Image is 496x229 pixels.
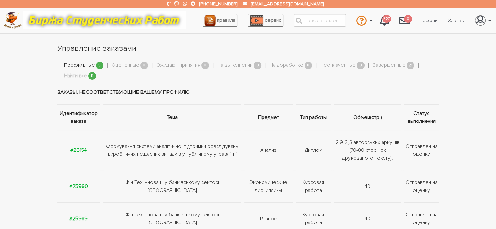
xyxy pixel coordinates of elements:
a: #26154 [70,147,87,153]
h1: Управление заказами [57,43,439,54]
span: 5 [96,62,104,70]
td: 40 [332,170,402,202]
a: На выполнении [217,61,253,70]
img: play_icon-49f7f135c9dc9a03216cfdbccbe1e3994649169d890fb554cedf0eac35a01ba8.png [250,15,263,26]
a: правила [203,14,237,27]
a: Оцененные [112,61,139,70]
a: Неоплаченные [320,61,356,70]
a: Профильные [64,61,95,70]
span: 21 [407,62,414,70]
th: Идентификатор заказа [57,104,102,130]
a: График [415,14,443,27]
input: Поиск заказов [294,14,346,27]
span: 0 [357,62,365,70]
td: Курсовая работа [294,170,332,202]
span: 527 [382,15,391,23]
span: 0 [140,62,148,70]
a: сервис [248,14,283,27]
a: 0 [394,12,415,29]
th: Тема [102,104,243,130]
a: Заказы [443,14,470,27]
a: Найти все [64,72,87,80]
td: Заказы, несоответствующие вашему профилю [57,80,439,105]
td: 2,9-3,3 авторських аркушів (70-80 сторінок друкованого тексту). [332,130,402,170]
th: Объем(стр.) [332,104,402,130]
td: Отправлен на оценку [402,130,439,170]
td: Отправлен на оценку [402,170,439,202]
td: Диплом [294,130,332,170]
td: Фін Тех інновації у банківському секторі [GEOGRAPHIC_DATA] [102,170,243,202]
span: правила [217,17,235,23]
a: [PHONE_NUMBER] [199,1,237,7]
img: motto-12e01f5a76059d5f6a28199ef077b1f78e012cfde436ab5cf1d4517935686d32.gif [23,11,186,29]
span: 0 [404,15,412,23]
th: Предмет [243,104,294,130]
a: Завершенные [373,61,406,70]
td: Экономические дисциплины [243,170,294,202]
td: Анализ [243,130,294,170]
a: Ожидают принятия [156,61,200,70]
th: Тип работы [294,104,332,130]
span: 0 [305,62,312,70]
a: #25990 [69,183,88,190]
a: 527 [375,12,394,29]
a: #25989 [69,215,88,222]
span: 0 [201,62,209,70]
td: Формування системи аналітичної підтримки розслідувань виробничих нещасних випадків у публічному у... [102,130,243,170]
img: logo-c4363faeb99b52c628a42810ed6dfb4293a56d4e4775eb116515dfe7f33672af.png [4,12,22,29]
a: На доработке [269,61,303,70]
th: Статус выполнения [402,104,439,130]
a: [EMAIL_ADDRESS][DOMAIN_NAME] [251,1,323,7]
span: сервис [265,17,281,23]
img: agreement_icon-feca34a61ba7f3d1581b08bc946b2ec1ccb426f67415f344566775c155b7f62c.png [204,15,216,26]
span: 11 [88,72,96,80]
span: 0 [254,62,262,70]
